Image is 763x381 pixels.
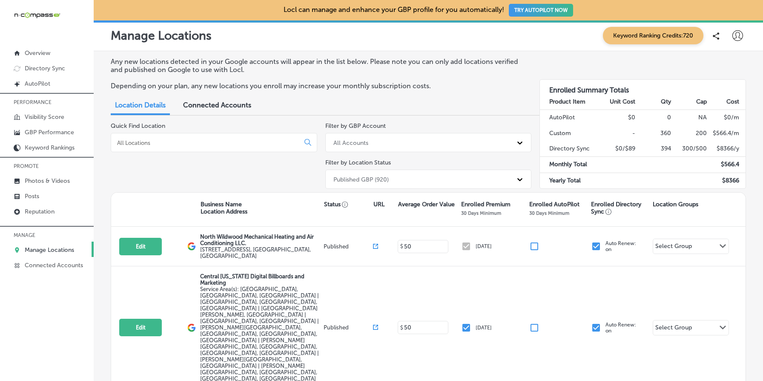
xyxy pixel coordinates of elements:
label: [STREET_ADDRESS] , [GEOGRAPHIC_DATA], [GEOGRAPHIC_DATA] [200,246,321,259]
img: logo [187,242,196,251]
p: Keyword Rankings [25,144,75,151]
div: Select Group [655,242,692,252]
td: $ 566.4 [707,157,746,173]
p: North Wildwood Mechanical Heating and Air Conditioning LLC. [200,234,321,246]
p: Manage Locations [25,246,74,254]
p: Depending on your plan, any new locations you enroll may increase your monthly subscription costs. [111,82,524,90]
p: Average Order Value [398,201,455,208]
td: Custom [540,126,599,141]
p: Auto Renew: on [605,322,636,334]
p: $ [400,325,403,331]
td: 0 [636,110,671,126]
p: Photos & Videos [25,177,70,185]
img: logo [187,323,196,332]
button: Edit [119,319,162,336]
td: $ 8366 /y [707,141,746,157]
td: - [599,126,635,141]
label: Filter by GBP Account [325,122,386,130]
p: Enrolled Directory Sync [591,201,648,215]
p: $ [400,243,403,249]
p: Business Name Location Address [201,201,247,215]
td: $ 8366 [707,173,746,188]
p: Status [324,201,373,208]
button: TRY AUTOPILOT NOW [509,4,573,17]
img: 660ab0bf-5cc7-4cb8-ba1c-48b5ae0f18e60NCTV_CLogo_TV_Black_-500x88.png [14,11,60,19]
p: Auto Renew: on [605,240,636,252]
td: AutoPilot [540,110,599,126]
p: Overview [25,49,50,57]
p: Directory Sync [25,65,65,72]
p: 30 Days Minimum [529,210,569,216]
p: AutoPilot [25,80,50,87]
td: 394 [636,141,671,157]
p: Location Groups [653,201,698,208]
td: $0/$89 [599,141,635,157]
td: 200 [671,126,707,141]
div: All Accounts [333,139,368,146]
p: GBP Performance [25,129,74,136]
td: $0 [599,110,635,126]
p: Enrolled AutoPilot [529,201,579,208]
p: Visibility Score [25,113,64,121]
td: 300/500 [671,141,707,157]
span: Keyword Ranking Credits: 720 [603,27,703,44]
p: Posts [25,193,39,200]
p: [DATE] [476,325,492,331]
label: Quick Find Location [111,122,165,130]
th: Unit Cost [599,94,635,110]
p: Manage Locations [111,29,212,43]
th: Cap [671,94,707,110]
div: Select Group [655,324,692,334]
p: Published [324,324,373,331]
td: Monthly Total [540,157,599,173]
p: Central [US_STATE] Digital Billboards and Marketing [200,273,321,286]
p: 30 Days Minimum [461,210,501,216]
th: Cost [707,94,746,110]
div: Published GBP (920) [333,176,389,183]
td: Directory Sync [540,141,599,157]
input: All Locations [116,139,298,147]
span: Connected Accounts [183,101,251,109]
p: Reputation [25,208,54,215]
td: Yearly Total [540,173,599,188]
td: $ 0 /m [707,110,746,126]
p: Connected Accounts [25,262,83,269]
td: 360 [636,126,671,141]
span: Location Details [115,101,166,109]
h3: Enrolled Summary Totals [540,80,746,94]
p: URL [373,201,384,208]
strong: Product Item [549,98,585,105]
button: Edit [119,238,162,255]
p: Enrolled Premium [461,201,511,208]
p: Any new locations detected in your Google accounts will appear in the list below. Please note you... [111,58,524,74]
th: Qty [636,94,671,110]
td: $ 566.4 /m [707,126,746,141]
label: Filter by Location Status [325,159,391,166]
p: [DATE] [476,243,492,249]
td: NA [671,110,707,126]
p: Published [324,243,373,250]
